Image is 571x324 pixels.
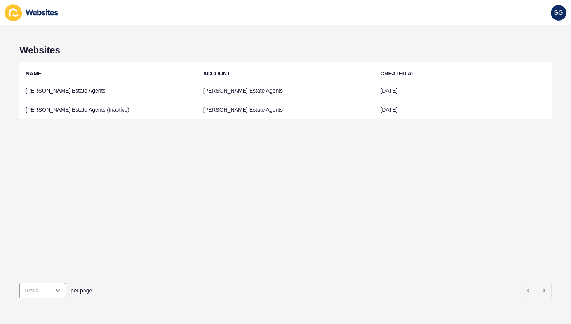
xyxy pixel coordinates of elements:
[197,100,374,119] td: [PERSON_NAME] Estate Agents
[203,70,230,77] div: ACCOUNT
[26,70,42,77] div: NAME
[197,81,374,100] td: [PERSON_NAME] Estate Agents
[71,287,92,294] span: per page
[19,283,66,298] div: open menu
[19,45,552,56] h1: Websites
[19,100,197,119] td: [PERSON_NAME] Estate Agents (Inactive)
[374,100,552,119] td: [DATE]
[554,9,563,17] span: SG
[380,70,414,77] div: CREATED AT
[19,81,197,100] td: [PERSON_NAME] Estate Agents
[374,81,552,100] td: [DATE]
